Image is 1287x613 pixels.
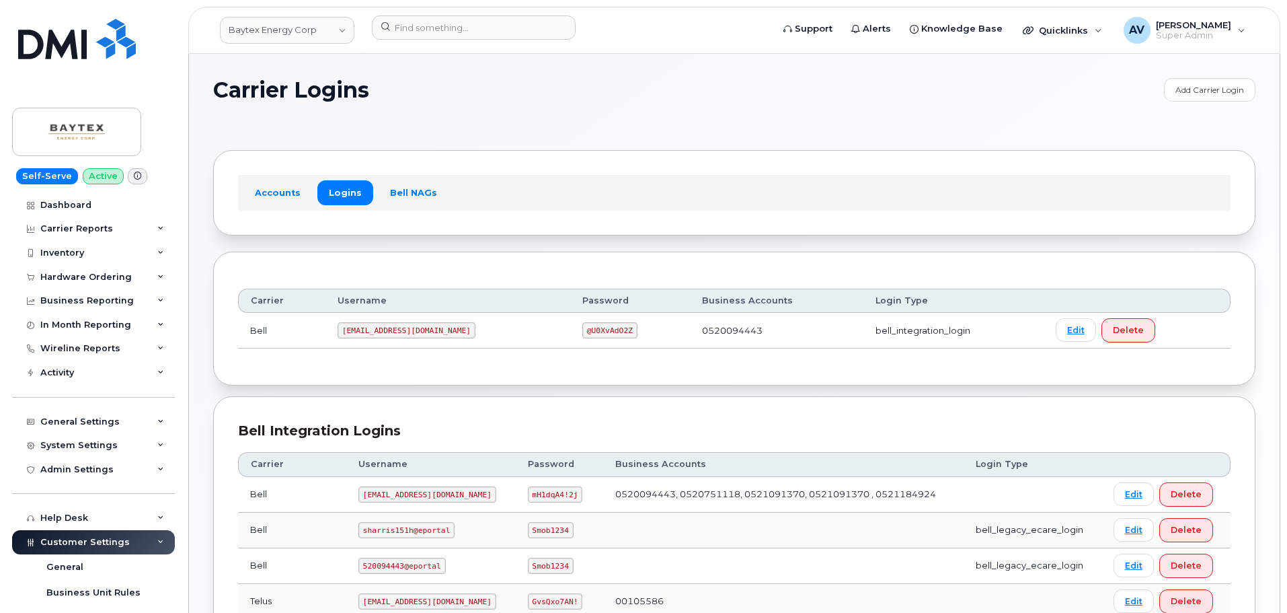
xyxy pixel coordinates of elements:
[1171,559,1202,572] span: Delete
[243,180,312,205] a: Accounts
[1114,518,1154,542] a: Edit
[238,289,325,313] th: Carrier
[338,322,475,338] code: [EMAIL_ADDRESS][DOMAIN_NAME]
[603,452,964,476] th: Business Accounts
[964,513,1101,548] td: bell_legacy_ecare_login
[1056,318,1096,342] a: Edit
[528,593,583,610] code: GvsQxo7AN!
[528,486,583,503] code: mH1dqA4!2j
[1114,589,1154,613] a: Edit
[570,289,690,313] th: Password
[358,522,455,538] code: sharris151h@eportal
[1114,482,1154,506] a: Edit
[964,452,1101,476] th: Login Type
[238,548,346,584] td: Bell
[690,313,863,349] td: 0520094443
[582,322,637,338] code: @U0XvAdO2Z
[325,289,570,313] th: Username
[964,548,1101,584] td: bell_legacy_ecare_login
[1171,488,1202,501] span: Delete
[1113,324,1144,336] span: Delete
[213,78,369,102] span: Carrier Logins
[1159,554,1213,578] button: Delete
[358,593,496,610] code: [EMAIL_ADDRESS][DOMAIN_NAME]
[1159,518,1213,542] button: Delete
[1164,78,1255,102] a: Add Carrier Login
[379,180,448,205] a: Bell NAGs
[238,513,346,548] td: Bell
[528,522,574,538] code: Smob1234
[603,477,964,513] td: 0520094443, 0520751118, 0521091370, 0521091370 , 0521184924
[1171,524,1202,536] span: Delete
[238,452,346,476] th: Carrier
[1171,595,1202,608] span: Delete
[863,289,1044,313] th: Login Type
[346,452,516,476] th: Username
[238,421,1231,441] div: Bell Integration Logins
[863,313,1044,349] td: bell_integration_login
[358,486,496,503] code: [EMAIL_ADDRESS][DOMAIN_NAME]
[690,289,863,313] th: Business Accounts
[358,558,446,574] code: 520094443@eportal
[516,452,603,476] th: Password
[528,558,574,574] code: Smob1234
[1101,318,1155,342] button: Delete
[238,313,325,349] td: Bell
[1159,482,1213,507] button: Delete
[1114,554,1154,577] a: Edit
[317,180,373,205] a: Logins
[238,477,346,513] td: Bell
